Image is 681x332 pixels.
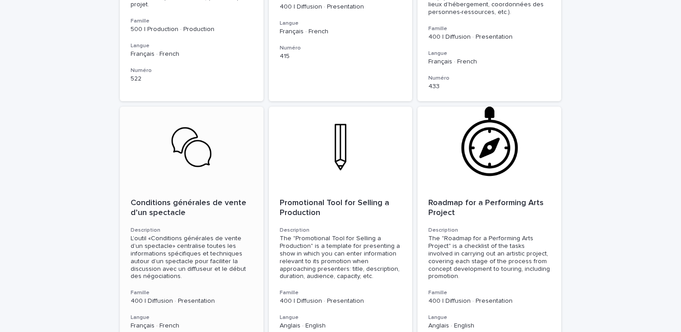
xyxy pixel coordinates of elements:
[131,322,253,330] p: Français · French
[131,42,253,49] h3: Langue
[428,289,550,296] h3: Famille
[131,235,253,280] div: L’outil «Conditions générales de vente d’un spectacle» centralise toutes les informations spécifi...
[131,50,253,58] p: Français · French
[131,75,253,83] p: 522
[280,227,402,234] h3: Description
[131,297,253,305] p: 400 | Diffusion · Presentation
[280,297,402,305] p: 400 | Diffusion · Presentation
[428,83,550,90] p: 433
[428,322,550,330] p: Anglais · English
[131,289,253,296] h3: Famille
[428,33,550,41] p: 400 | Diffusion · Presentation
[280,53,402,60] p: 415
[131,198,253,218] p: Conditions générales de vente d’un spectacle
[280,289,402,296] h3: Famille
[280,322,402,330] p: Anglais · English
[280,28,402,36] p: Français · French
[280,314,402,321] h3: Langue
[428,25,550,32] h3: Famille
[280,235,402,280] div: The "Promotional Tool for Selling a Production" is a template for presenting a show in which you ...
[428,198,550,218] p: Roadmap for a Performing Arts Project
[131,26,253,33] p: 500 | Production · Production
[428,314,550,321] h3: Langue
[428,227,550,234] h3: Description
[428,297,550,305] p: 400 | Diffusion · Presentation
[280,3,402,11] p: 400 | Diffusion · Presentation
[428,58,550,66] p: Français · French
[428,75,550,82] h3: Numéro
[131,67,253,74] h3: Numéro
[280,198,402,218] p: Promotional Tool for Selling a Production
[280,45,402,52] h3: Numéro
[428,235,550,280] div: The "Roadmap for a Performing Arts Project" is a checklist of the tasks involved in carrying out ...
[131,18,253,25] h3: Famille
[131,314,253,321] h3: Langue
[280,20,402,27] h3: Langue
[428,50,550,57] h3: Langue
[131,227,253,234] h3: Description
